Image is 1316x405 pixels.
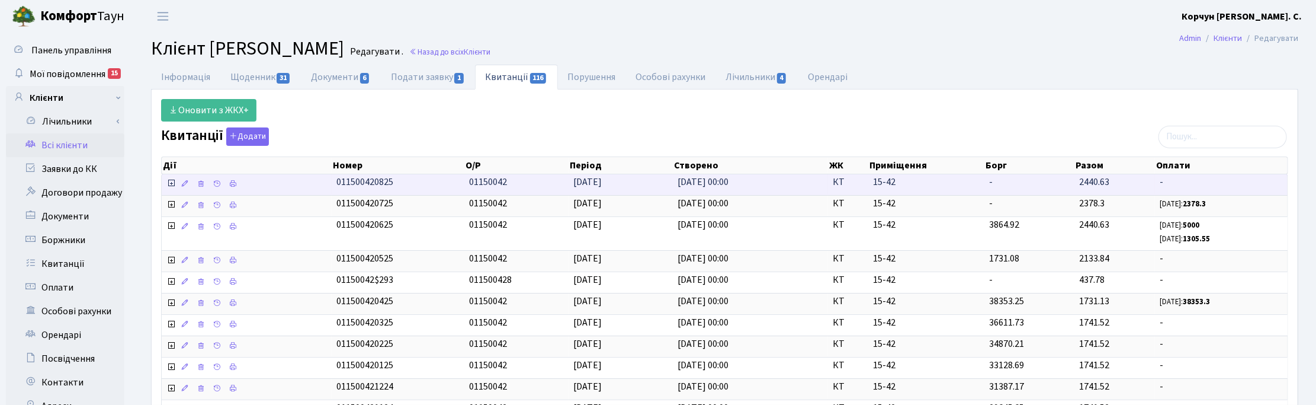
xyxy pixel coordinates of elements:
[873,337,980,351] span: 15-42
[678,218,728,231] span: [DATE] 00:00
[989,273,993,286] span: -
[989,380,1024,393] span: 31387.17
[469,359,507,372] span: 01150042
[1160,359,1283,372] span: -
[151,65,220,90] a: Інформація
[873,197,980,211] span: 15-42
[989,359,1024,372] span: 33128.69
[626,65,716,90] a: Особові рахунки
[873,316,980,330] span: 15-42
[573,273,602,286] span: [DATE]
[1182,9,1302,24] a: Корчун [PERSON_NAME]. С.
[833,359,864,372] span: КТ
[530,73,547,84] span: 116
[108,68,121,79] div: 15
[469,218,507,231] span: 01150042
[989,176,993,189] span: -
[1158,126,1287,148] input: Пошук...
[1079,359,1109,372] span: 1741.52
[151,35,344,62] span: Клієнт [PERSON_NAME]
[1183,234,1210,244] b: 1305.55
[673,157,829,174] th: Створено
[833,380,864,394] span: КТ
[1160,316,1283,330] span: -
[1079,380,1109,393] span: 1741.52
[336,337,393,350] span: 011500420225
[989,218,1019,231] span: 3864.92
[464,46,490,58] span: Клієнти
[1183,199,1206,209] b: 2378.3
[989,337,1024,350] span: 34870.21
[469,337,507,350] span: 01150042
[1160,199,1206,209] small: [DATE]:
[1214,32,1242,44] a: Клієнти
[1160,380,1283,394] span: -
[336,273,393,286] span: 01150042$293
[777,73,787,84] span: 4
[989,316,1024,329] span: 36611.73
[678,176,728,189] span: [DATE] 00:00
[469,273,512,286] span: 011500428
[332,157,464,174] th: Номер
[873,359,980,372] span: 15-42
[833,252,864,266] span: КТ
[989,252,1019,265] span: 1731.08
[833,273,864,287] span: КТ
[6,157,124,181] a: Заявки до КК
[469,295,507,308] span: 01150042
[6,347,124,371] a: Посвідчення
[6,371,124,394] a: Контакти
[360,73,370,84] span: 6
[1242,32,1298,45] li: Редагувати
[573,359,602,372] span: [DATE]
[1160,220,1199,231] small: [DATE]:
[833,176,864,189] span: КТ
[989,295,1024,308] span: 38353.25
[1160,296,1210,307] small: [DATE]:
[336,316,393,329] span: 011500420325
[6,323,124,347] a: Орендарі
[716,65,798,90] a: Лічильники
[1079,295,1109,308] span: 1731.13
[464,157,569,174] th: О/Р
[1074,157,1155,174] th: Разом
[1079,316,1109,329] span: 1741.52
[469,380,507,393] span: 01150042
[573,380,602,393] span: [DATE]
[1179,32,1201,44] a: Admin
[573,176,602,189] span: [DATE]
[6,252,124,276] a: Квитанції
[336,252,393,265] span: 011500420525
[6,228,124,252] a: Боржники
[1160,176,1283,189] span: -
[148,7,178,26] button: Переключити навігацію
[1155,157,1288,174] th: Оплати
[1079,218,1109,231] span: 2440.63
[984,157,1074,174] th: Борг
[348,46,403,58] small: Редагувати .
[336,359,393,372] span: 011500420125
[989,197,993,210] span: -
[475,65,557,90] a: Квитанції
[162,157,332,174] th: Дії
[6,39,124,62] a: Панель управління
[868,157,984,174] th: Приміщення
[469,316,507,329] span: 01150042
[6,299,124,323] a: Особові рахунки
[12,5,36,28] img: logo.png
[1160,234,1210,244] small: [DATE]:
[833,316,864,330] span: КТ
[678,337,728,350] span: [DATE] 00:00
[336,197,393,210] span: 011500420725
[573,337,602,350] span: [DATE]
[1183,220,1199,231] b: 5000
[6,276,124,299] a: Оплати
[6,62,124,86] a: Мої повідомлення15
[161,99,256,122] a: Оновити з ЖКХ+
[833,337,864,351] span: КТ
[558,65,626,90] a: Порушення
[226,127,269,146] button: Квитанції
[1160,337,1283,351] span: -
[569,157,673,174] th: Період
[573,295,602,308] span: [DATE]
